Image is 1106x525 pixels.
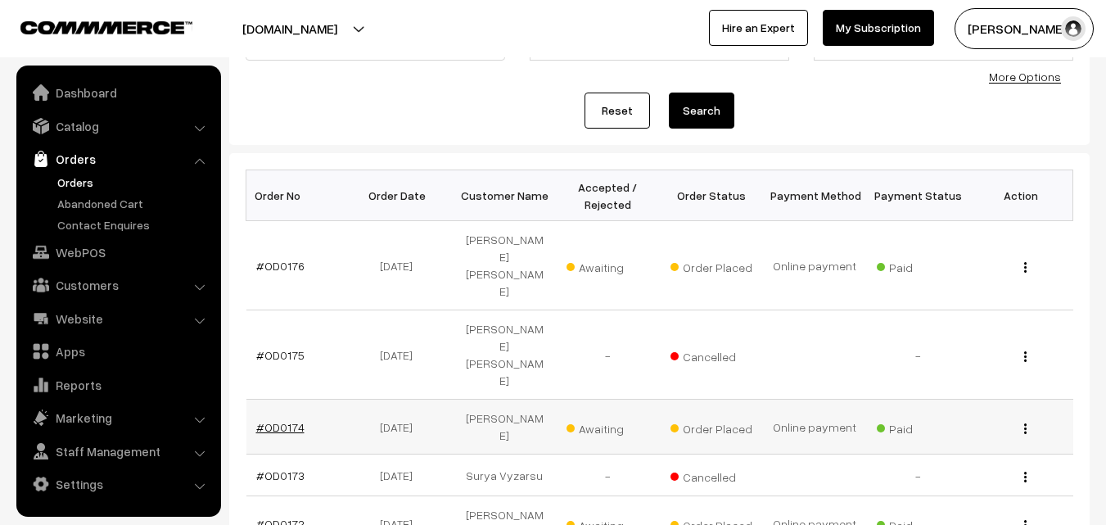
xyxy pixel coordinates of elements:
td: Online payment [763,400,866,455]
a: WebPOS [20,238,215,267]
a: Marketing [20,403,215,432]
a: Orders [53,174,215,191]
th: Payment Status [866,170,969,221]
a: Abandoned Cart [53,195,215,212]
a: #OD0175 [256,348,305,362]
td: - [556,455,659,496]
a: Orders [20,144,215,174]
td: - [866,455,969,496]
a: Customers [20,270,215,300]
td: [PERSON_NAME] [PERSON_NAME] [453,221,556,310]
th: Order Status [660,170,763,221]
a: My Subscription [823,10,934,46]
img: Menu [1024,262,1027,273]
th: Customer Name [453,170,556,221]
a: Staff Management [20,437,215,466]
a: More Options [989,70,1061,84]
span: Paid [877,416,959,437]
button: [DOMAIN_NAME] [185,8,395,49]
a: Reset [585,93,650,129]
th: Accepted / Rejected [556,170,659,221]
span: Cancelled [670,344,752,365]
span: Order Placed [670,255,752,276]
span: Cancelled [670,464,752,486]
td: - [866,310,969,400]
img: COMMMERCE [20,21,192,34]
a: Dashboard [20,78,215,107]
td: Surya Vyzarsu [453,455,556,496]
td: [PERSON_NAME] [PERSON_NAME] [453,310,556,400]
a: Catalog [20,111,215,141]
td: Online payment [763,221,866,310]
button: [PERSON_NAME] [955,8,1094,49]
td: [DATE] [350,455,453,496]
td: [DATE] [350,221,453,310]
a: Website [20,304,215,333]
a: COMMMERCE [20,16,164,36]
a: Settings [20,469,215,499]
a: Reports [20,370,215,400]
a: #OD0173 [256,468,305,482]
img: user [1061,16,1086,41]
td: [PERSON_NAME] [453,400,556,455]
a: Contact Enquires [53,216,215,233]
span: Paid [877,255,959,276]
th: Order Date [350,170,453,221]
a: #OD0174 [256,420,305,434]
a: Hire an Expert [709,10,808,46]
a: #OD0176 [256,259,305,273]
img: Menu [1024,472,1027,482]
td: [DATE] [350,400,453,455]
th: Order No [246,170,350,221]
td: - [556,310,659,400]
th: Payment Method [763,170,866,221]
th: Action [969,170,1072,221]
img: Menu [1024,351,1027,362]
td: [DATE] [350,310,453,400]
button: Search [669,93,734,129]
span: Order Placed [670,416,752,437]
img: Menu [1024,423,1027,434]
span: Awaiting [567,416,648,437]
a: Apps [20,337,215,366]
span: Awaiting [567,255,648,276]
